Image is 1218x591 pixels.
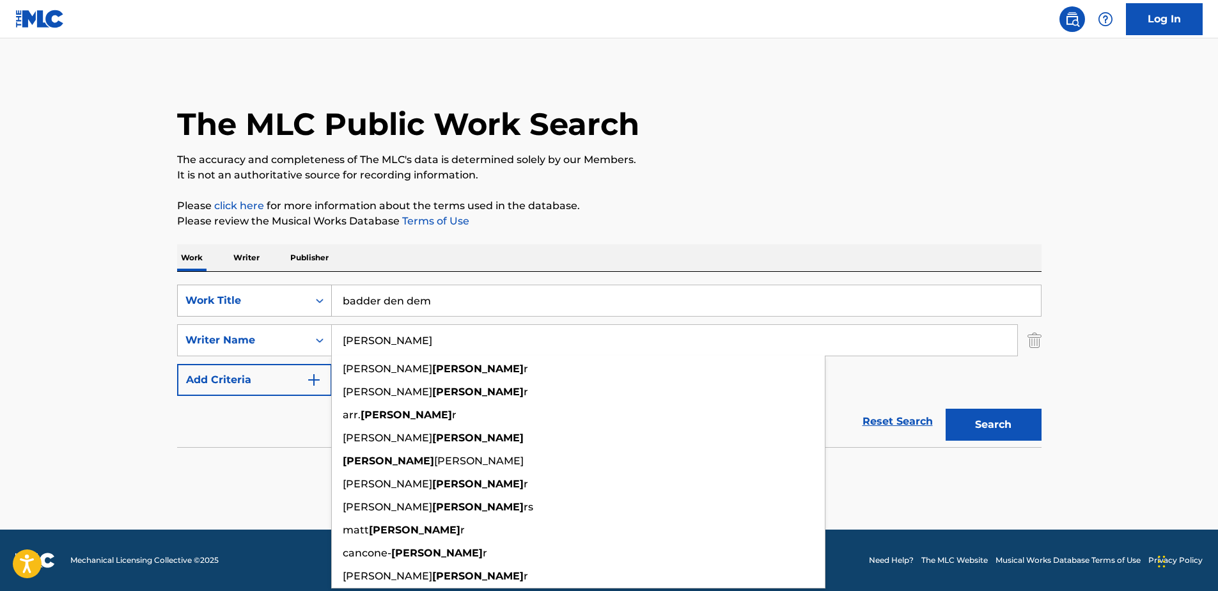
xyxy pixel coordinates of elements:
img: search [1065,12,1080,27]
span: [PERSON_NAME] [343,386,432,398]
div: Drag [1158,542,1166,581]
img: help [1098,12,1113,27]
strong: [PERSON_NAME] [369,524,460,536]
a: Log In [1126,3,1203,35]
p: Publisher [286,244,332,271]
span: [PERSON_NAME] [343,570,432,582]
a: Musical Works Database Terms of Use [995,555,1141,566]
img: Delete Criterion [1027,324,1042,356]
strong: [PERSON_NAME] [432,432,524,444]
strong: [PERSON_NAME] [432,363,524,375]
strong: [PERSON_NAME] [432,478,524,490]
a: Privacy Policy [1148,555,1203,566]
a: Need Help? [869,555,914,566]
span: Mechanical Licensing Collective © 2025 [70,555,219,566]
strong: [PERSON_NAME] [361,409,452,421]
p: The accuracy and completeness of The MLC's data is determined solely by our Members. [177,152,1042,168]
iframe: Chat Widget [1154,530,1218,591]
span: [PERSON_NAME] [343,432,432,444]
strong: [PERSON_NAME] [432,386,524,398]
span: cancone- [343,547,391,559]
div: Work Title [185,293,301,308]
a: The MLC Website [921,555,988,566]
a: Public Search [1059,6,1085,32]
span: r [524,363,528,375]
img: 9d2ae6d4665cec9f34b9.svg [306,372,322,388]
span: [PERSON_NAME] [343,363,432,375]
span: [PERSON_NAME] [434,455,524,467]
span: [PERSON_NAME] [343,478,432,490]
strong: [PERSON_NAME] [432,570,524,582]
strong: [PERSON_NAME] [343,455,434,467]
span: r [524,386,528,398]
span: r [524,478,528,490]
p: Writer [230,244,263,271]
p: Please review the Musical Works Database [177,214,1042,229]
h1: The MLC Public Work Search [177,105,639,143]
button: Search [946,409,1042,441]
a: click here [214,200,264,212]
p: Please for more information about the terms used in the database. [177,198,1042,214]
div: Help [1093,6,1118,32]
a: Reset Search [856,407,939,436]
img: logo [15,553,55,568]
span: arr. [343,409,361,421]
span: matt [343,524,369,536]
a: Terms of Use [400,215,469,227]
span: r [460,524,465,536]
span: r [524,570,528,582]
span: rs [524,501,533,513]
span: [PERSON_NAME] [343,501,432,513]
span: r [452,409,457,421]
p: Work [177,244,207,271]
div: Writer Name [185,333,301,348]
strong: [PERSON_NAME] [391,547,483,559]
img: MLC Logo [15,10,65,28]
strong: [PERSON_NAME] [432,501,524,513]
button: Add Criteria [177,364,332,396]
p: It is not an authoritative source for recording information. [177,168,1042,183]
span: r [483,547,487,559]
form: Search Form [177,285,1042,447]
